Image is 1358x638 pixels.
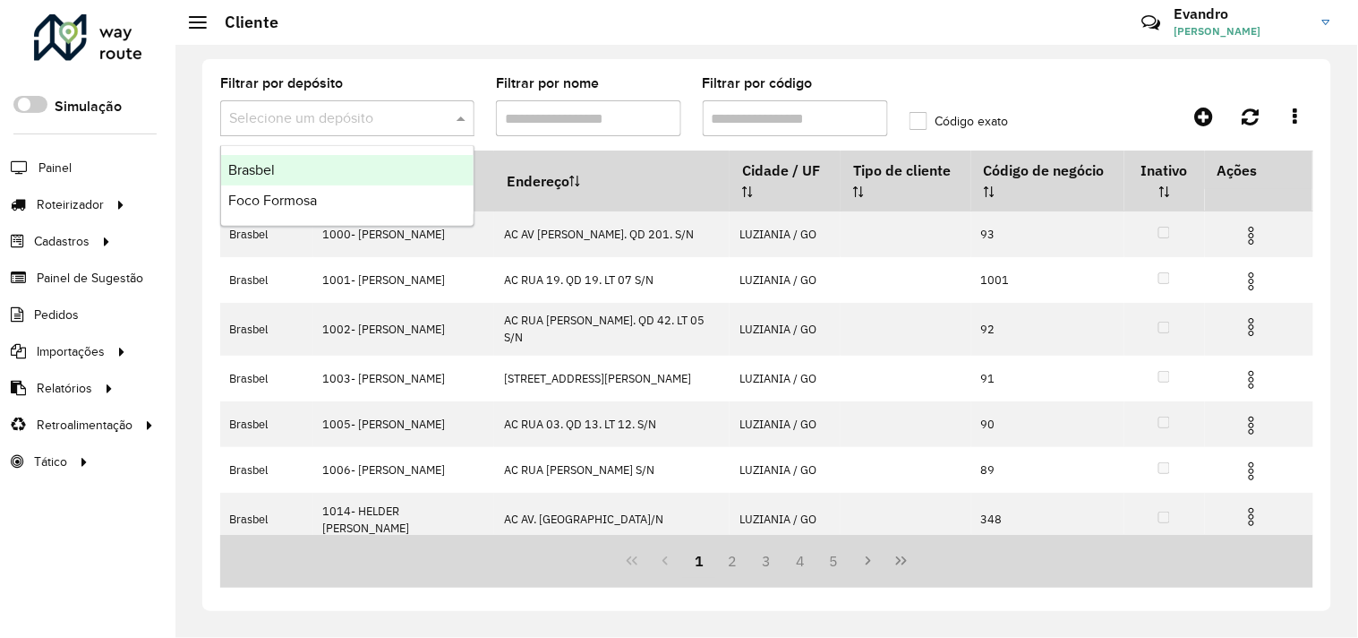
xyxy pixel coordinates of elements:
label: Filtrar por depósito [220,73,343,94]
td: AC AV [PERSON_NAME]. QD 201. S/N [494,211,730,257]
label: Código exato [910,112,1009,131]
th: Endereço [494,151,730,211]
button: Last Page [884,544,918,578]
button: Next Page [851,544,885,578]
td: 90 [971,401,1124,447]
td: 1000- [PERSON_NAME] [313,211,495,257]
button: 1 [682,544,716,578]
td: 89 [971,447,1124,493]
th: Inativo [1124,151,1205,211]
span: Brasbel [228,162,275,177]
td: Brasbel [220,303,313,356]
td: LUZIANIA / GO [730,211,841,257]
td: LUZIANIA / GO [730,493,841,546]
span: Importações [37,342,105,361]
span: Painel de Sugestão [37,269,143,288]
button: 2 [716,544,750,578]
span: Pedidos [34,306,79,324]
td: 1006- [PERSON_NAME] [313,447,495,493]
a: Contato Rápido [1132,4,1170,42]
td: 348 [971,493,1124,546]
span: Cadastros [34,232,90,251]
td: AC AV. [GEOGRAPHIC_DATA]/N [494,493,730,546]
span: Roteirizador [37,195,104,214]
td: 93 [971,211,1124,257]
td: 91 [971,356,1124,401]
span: Tático [34,453,67,471]
span: Foco Formosa [228,193,317,208]
td: 1003- [PERSON_NAME] [313,356,495,401]
label: Simulação [55,96,122,117]
button: 4 [783,544,817,578]
td: LUZIANIA / GO [730,401,841,447]
td: 1001- [PERSON_NAME] [313,257,495,303]
label: Filtrar por nome [496,73,599,94]
th: Tipo de cliente [841,151,971,211]
span: Retroalimentação [37,416,132,435]
td: AC RUA [PERSON_NAME]. QD 42. LT 05 S/N [494,303,730,356]
td: Brasbel [220,356,313,401]
td: LUZIANIA / GO [730,356,841,401]
td: AC RUA 19. QD 19. LT 07 S/N [494,257,730,303]
td: 1005- [PERSON_NAME] [313,401,495,447]
td: 92 [971,303,1124,356]
td: 1001 [971,257,1124,303]
h3: Evandro [1174,5,1309,22]
td: LUZIANIA / GO [730,447,841,493]
td: Brasbel [220,401,313,447]
td: LUZIANIA / GO [730,257,841,303]
td: AC RUA 03. QD 13. LT 12. S/N [494,401,730,447]
td: 1014- HELDER [PERSON_NAME] [313,493,495,546]
th: Código de negócio [971,151,1124,211]
button: 3 [750,544,784,578]
button: 5 [817,544,851,578]
span: Relatórios [37,379,92,398]
th: Ações [1205,151,1312,189]
td: [STREET_ADDRESS][PERSON_NAME] [494,356,730,401]
td: AC RUA [PERSON_NAME] S/N [494,447,730,493]
td: Brasbel [220,257,313,303]
h2: Cliente [207,13,278,32]
td: Brasbel [220,447,313,493]
span: Painel [38,159,72,177]
ng-dropdown-panel: Options list [220,145,474,227]
label: Filtrar por código [703,73,813,94]
td: Brasbel [220,493,313,546]
td: 1002- [PERSON_NAME] [313,303,495,356]
td: Brasbel [220,211,313,257]
span: [PERSON_NAME] [1174,23,1309,39]
th: Cidade / UF [730,151,841,211]
td: LUZIANIA / GO [730,303,841,356]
